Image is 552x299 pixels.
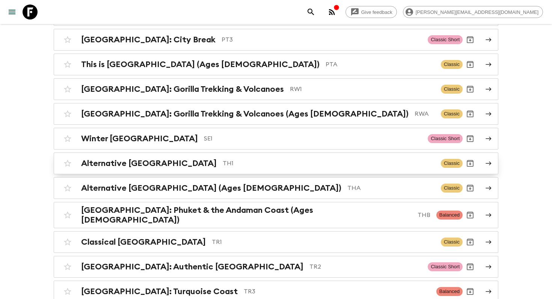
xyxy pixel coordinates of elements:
[357,9,397,15] span: Give feedback
[463,106,478,121] button: Archive
[81,109,409,119] h2: [GEOGRAPHIC_DATA]: Gorilla Trekking & Volcanoes (Ages [DEMOGRAPHIC_DATA])
[441,60,463,69] span: Classic
[81,35,216,45] h2: [GEOGRAPHIC_DATA]: City Break
[441,109,463,118] span: Classic
[463,156,478,171] button: Archive
[81,205,412,225] h2: [GEOGRAPHIC_DATA]: Phuket & the Andaman Coast (Ages [DEMOGRAPHIC_DATA])
[54,152,498,174] a: Alternative [GEOGRAPHIC_DATA]TH1ClassicArchive
[463,235,478,250] button: Archive
[54,54,498,75] a: This is [GEOGRAPHIC_DATA] (Ages [DEMOGRAPHIC_DATA])PTAClassicArchive
[463,284,478,299] button: Archive
[418,211,430,220] p: THB
[81,287,238,296] h2: [GEOGRAPHIC_DATA]: Turquoise Coast
[415,109,435,118] p: RWA
[54,256,498,278] a: [GEOGRAPHIC_DATA]: Authentic [GEOGRAPHIC_DATA]TR2Classic ShortArchive
[54,78,498,100] a: [GEOGRAPHIC_DATA]: Gorilla Trekking & VolcanoesRW1ClassicArchive
[326,60,435,69] p: PTA
[81,134,198,144] h2: Winter [GEOGRAPHIC_DATA]
[81,183,341,193] h2: Alternative [GEOGRAPHIC_DATA] (Ages [DEMOGRAPHIC_DATA])
[441,85,463,94] span: Classic
[54,128,498,149] a: Winter [GEOGRAPHIC_DATA]SE1Classic ShortArchive
[436,211,463,220] span: Balanced
[436,287,463,296] span: Balanced
[244,287,430,296] p: TR3
[54,29,498,51] a: [GEOGRAPHIC_DATA]: City BreakPT3Classic ShortArchive
[81,237,206,247] h2: Classical [GEOGRAPHIC_DATA]
[463,131,478,146] button: Archive
[347,184,435,193] p: THA
[463,32,478,47] button: Archive
[5,4,20,19] button: menu
[54,177,498,199] a: Alternative [GEOGRAPHIC_DATA] (Ages [DEMOGRAPHIC_DATA])THAClassicArchive
[212,238,435,247] p: TR1
[428,134,463,143] span: Classic Short
[81,262,303,272] h2: [GEOGRAPHIC_DATA]: Authentic [GEOGRAPHIC_DATA]
[222,35,422,44] p: PT3
[81,158,217,168] h2: Alternative [GEOGRAPHIC_DATA]
[309,262,422,271] p: TR2
[463,259,478,274] button: Archive
[290,85,435,94] p: RW1
[463,82,478,97] button: Archive
[81,84,284,94] h2: [GEOGRAPHIC_DATA]: Gorilla Trekking & Volcanoes
[441,159,463,168] span: Classic
[54,231,498,253] a: Classical [GEOGRAPHIC_DATA]TR1ClassicArchive
[345,6,397,18] a: Give feedback
[463,181,478,196] button: Archive
[463,57,478,72] button: Archive
[441,238,463,247] span: Classic
[81,60,320,69] h2: This is [GEOGRAPHIC_DATA] (Ages [DEMOGRAPHIC_DATA])
[223,159,435,168] p: TH1
[441,184,463,193] span: Classic
[403,6,543,18] div: [PERSON_NAME][EMAIL_ADDRESS][DOMAIN_NAME]
[303,4,318,19] button: search adventures
[204,134,422,143] p: SE1
[54,202,498,228] a: [GEOGRAPHIC_DATA]: Phuket & the Andaman Coast (Ages [DEMOGRAPHIC_DATA])THBBalancedArchive
[54,103,498,125] a: [GEOGRAPHIC_DATA]: Gorilla Trekking & Volcanoes (Ages [DEMOGRAPHIC_DATA])RWAClassicArchive
[463,208,478,223] button: Archive
[428,262,463,271] span: Classic Short
[428,35,463,44] span: Classic Short
[412,9,543,15] span: [PERSON_NAME][EMAIL_ADDRESS][DOMAIN_NAME]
